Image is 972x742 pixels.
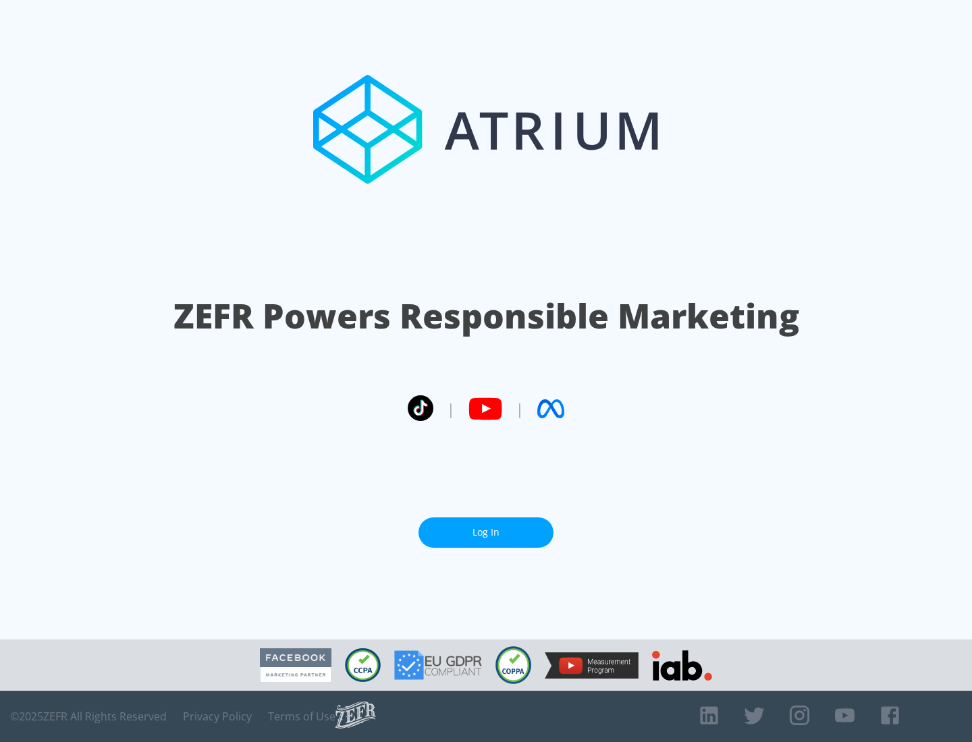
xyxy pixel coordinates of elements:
img: IAB [652,650,712,681]
img: YouTube Measurement Program [545,652,639,679]
h1: ZEFR Powers Responsible Marketing [173,293,799,339]
img: GDPR Compliant [394,650,482,680]
a: Log In [418,517,553,548]
a: Terms of Use [268,710,335,723]
img: COPPA Compliant [495,646,531,684]
a: Privacy Policy [183,710,252,723]
span: © 2025 ZEFR All Rights Reserved [10,710,167,723]
span: | [447,399,455,419]
img: CCPA Compliant [345,648,381,682]
img: Facebook Marketing Partner [260,648,331,683]
span: | [516,399,524,419]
